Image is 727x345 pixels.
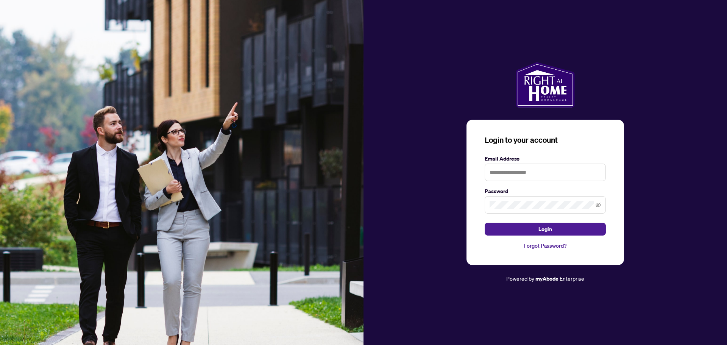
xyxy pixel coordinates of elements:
h3: Login to your account [485,135,606,145]
label: Email Address [485,155,606,163]
span: Powered by [506,275,534,282]
img: ma-logo [516,62,574,108]
label: Password [485,187,606,195]
span: Login [538,223,552,235]
span: Enterprise [560,275,584,282]
a: myAbode [535,275,559,283]
span: eye-invisible [596,202,601,208]
button: Login [485,223,606,236]
a: Forgot Password? [485,242,606,250]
